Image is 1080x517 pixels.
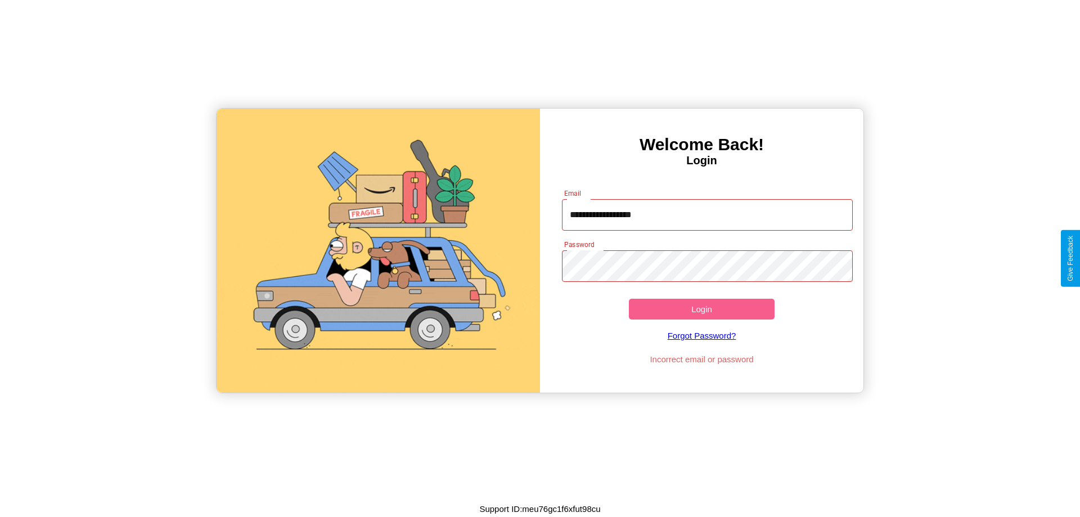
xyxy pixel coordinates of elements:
[540,135,863,154] h3: Welcome Back!
[540,154,863,167] h4: Login
[556,320,848,352] a: Forgot Password?
[479,501,600,516] p: Support ID: meu76gc1f6xfut98cu
[556,352,848,367] p: Incorrect email or password
[629,299,775,320] button: Login
[564,240,594,249] label: Password
[564,188,582,198] label: Email
[1066,236,1074,281] div: Give Feedback
[217,109,540,393] img: gif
